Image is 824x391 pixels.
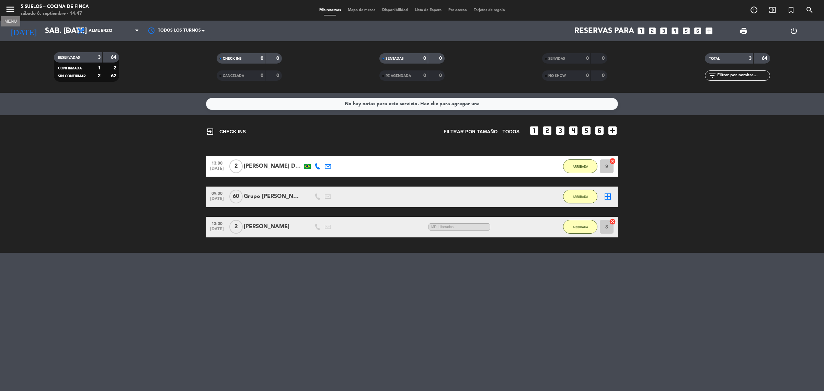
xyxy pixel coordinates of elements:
i: cancel [609,158,616,165]
strong: 2 [114,66,118,70]
i: arrow_drop_down [64,27,72,35]
span: SERVIDAS [548,57,565,60]
i: power_settings_new [790,27,798,35]
span: 2 [229,220,243,234]
span: TODOS [502,128,519,136]
strong: 0 [602,73,606,78]
span: ARRIBADA [573,195,588,199]
span: 60 [229,190,243,203]
i: looks_6 [693,26,702,35]
span: RESERVADAS [58,56,80,59]
i: looks_one [637,26,645,35]
strong: 0 [423,56,426,61]
span: [DATE] [208,197,226,204]
span: Filtrar por tamaño [444,128,497,136]
span: Mis reservas [316,8,344,12]
strong: 0 [586,73,589,78]
i: add_box [607,125,618,136]
span: 13:00 [208,159,226,167]
i: cancel [609,218,616,225]
i: add_box [705,26,713,35]
span: Almuerzo [89,29,112,33]
span: ARRIBADA [573,225,588,229]
strong: 64 [762,56,769,61]
span: SENTADAS [386,57,404,60]
button: ARRIBADA [563,190,597,203]
strong: 62 [111,74,118,78]
i: looks_one [529,125,540,136]
span: MD. Liberados [428,223,490,231]
button: ARRIBADA [563,220,597,234]
strong: 2 [98,74,101,78]
span: 13:00 [208,219,226,227]
div: 5 SUELOS – COCINA DE FINCA [21,3,89,10]
i: looks_6 [594,125,605,136]
strong: 1 [98,66,101,70]
strong: 0 [586,56,589,61]
i: looks_5 [682,26,691,35]
i: exit_to_app [206,127,214,136]
strong: 0 [423,73,426,78]
span: RE AGENDADA [386,74,411,78]
span: CANCELADA [223,74,244,78]
i: looks_3 [659,26,668,35]
div: [PERSON_NAME] Del [PERSON_NAME] [244,162,302,171]
div: No hay notas para este servicio. Haz clic para agregar una [345,100,480,108]
span: TOTAL [709,57,720,60]
span: 09:00 [208,189,226,197]
i: looks_3 [555,125,566,136]
i: [DATE] [5,23,42,38]
button: ARRIBADA [563,159,597,173]
span: Lista de Espera [411,8,445,12]
i: turned_in_not [787,6,795,14]
span: SIN CONFIRMAR [58,75,85,78]
strong: 3 [749,56,752,61]
strong: 3 [98,55,101,60]
i: looks_5 [581,125,592,136]
strong: 0 [602,56,606,61]
i: add_circle_outline [750,6,758,14]
span: Tarjetas de regalo [470,8,508,12]
i: looks_two [648,26,657,35]
div: LOG OUT [769,21,819,41]
strong: 0 [261,73,263,78]
strong: 0 [439,56,443,61]
div: Grupo [PERSON_NAME] [244,192,302,201]
i: search [805,6,814,14]
div: MENU [1,18,20,24]
div: sábado 6. septiembre - 14:47 [21,10,89,17]
i: exit_to_app [768,6,777,14]
span: CHECK INS [223,57,242,60]
span: Reservas para [574,27,634,35]
i: looks_4 [671,26,679,35]
span: Mapa de mesas [344,8,379,12]
i: border_all [604,192,612,201]
span: NO SHOW [548,74,566,78]
span: ARRIBADA [573,165,588,168]
strong: 0 [276,56,281,61]
input: Filtrar por nombre... [717,72,770,79]
span: CHECK INS [206,127,246,136]
span: 2 [229,159,243,173]
span: CONFIRMADA [58,67,82,70]
strong: 0 [276,73,281,78]
i: looks_4 [568,125,579,136]
strong: 64 [111,55,118,60]
strong: 0 [439,73,443,78]
span: [DATE] [208,227,226,235]
i: looks_two [542,125,553,136]
button: menu [5,4,15,17]
span: Pre-acceso [445,8,470,12]
span: print [740,27,748,35]
span: Disponibilidad [379,8,411,12]
i: menu [5,4,15,14]
strong: 0 [261,56,263,61]
div: [PERSON_NAME] [244,222,302,231]
i: filter_list [708,71,717,80]
span: [DATE] [208,166,226,174]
